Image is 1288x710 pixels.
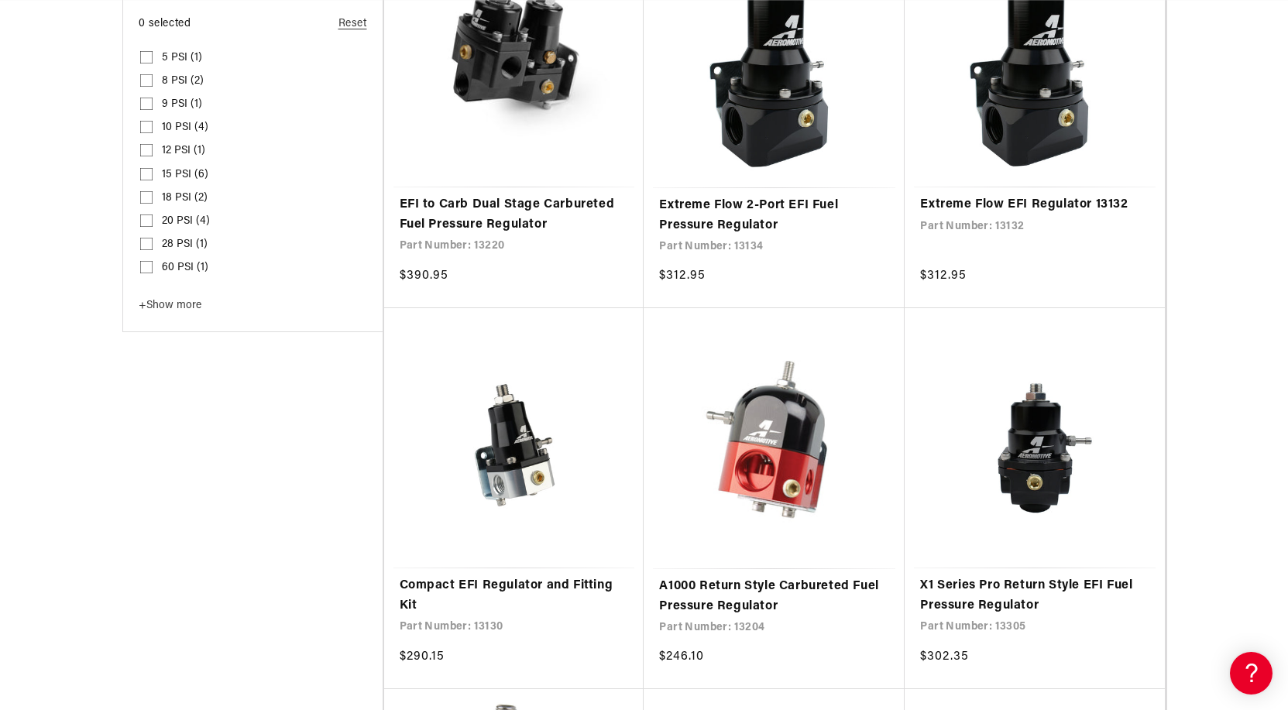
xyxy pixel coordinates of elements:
[139,300,146,311] span: +
[15,171,294,186] div: Frequently Asked Questions
[15,244,294,268] a: Carbureted Regulators
[162,98,202,111] span: 9 PSI (1)
[659,577,889,616] a: A1000 Return Style Carbureted Fuel Pressure Regulator
[139,15,191,33] span: 0 selected
[213,446,298,461] a: POWERED BY ENCHANT
[15,108,294,122] div: General
[15,317,294,341] a: Brushless Fuel Pumps
[15,292,294,316] a: 340 Stealth Fuel Pumps
[139,300,201,311] span: Show more
[162,214,210,228] span: 20 PSI (4)
[162,191,208,205] span: 18 PSI (2)
[400,195,629,235] a: EFI to Carb Dual Stage Carbureted Fuel Pressure Regulator
[15,220,294,244] a: Carbureted Fuel Pumps
[15,268,294,292] a: EFI Fuel Pumps
[659,196,889,235] a: Extreme Flow 2-Port EFI Fuel Pressure Regulator
[15,132,294,156] a: Getting Started
[162,144,205,158] span: 12 PSI (1)
[338,15,367,33] a: Reset
[15,414,294,441] button: Contact Us
[400,576,629,616] a: Compact EFI Regulator and Fitting Kit
[162,74,204,88] span: 8 PSI (2)
[162,261,208,275] span: 60 PSI (1)
[920,576,1149,616] a: X1 Series Pro Return Style EFI Fuel Pressure Regulator
[920,195,1149,215] a: Extreme Flow EFI Regulator 13132
[162,51,202,65] span: 5 PSI (1)
[162,168,208,182] span: 15 PSI (6)
[162,121,208,135] span: 10 PSI (4)
[162,238,208,252] span: 28 PSI (1)
[15,196,294,220] a: EFI Regulators
[139,299,206,320] button: Show more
